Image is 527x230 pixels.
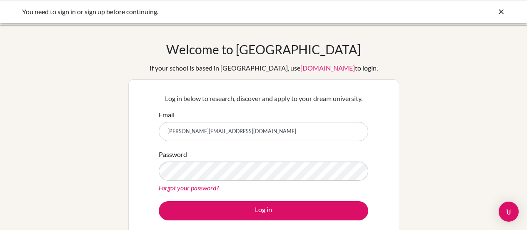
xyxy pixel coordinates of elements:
label: Password [159,149,187,159]
a: [DOMAIN_NAME] [300,64,355,72]
div: If your school is based in [GEOGRAPHIC_DATA], use to login. [150,63,378,73]
p: Log in below to research, discover and apply to your dream university. [159,94,368,104]
label: Email [159,110,175,120]
a: Forgot your password? [159,184,219,192]
div: You need to sign in or sign up before continuing. [22,7,380,17]
button: Log in [159,201,368,220]
div: Open Intercom Messenger [499,202,519,222]
h1: Welcome to [GEOGRAPHIC_DATA] [166,42,361,57]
